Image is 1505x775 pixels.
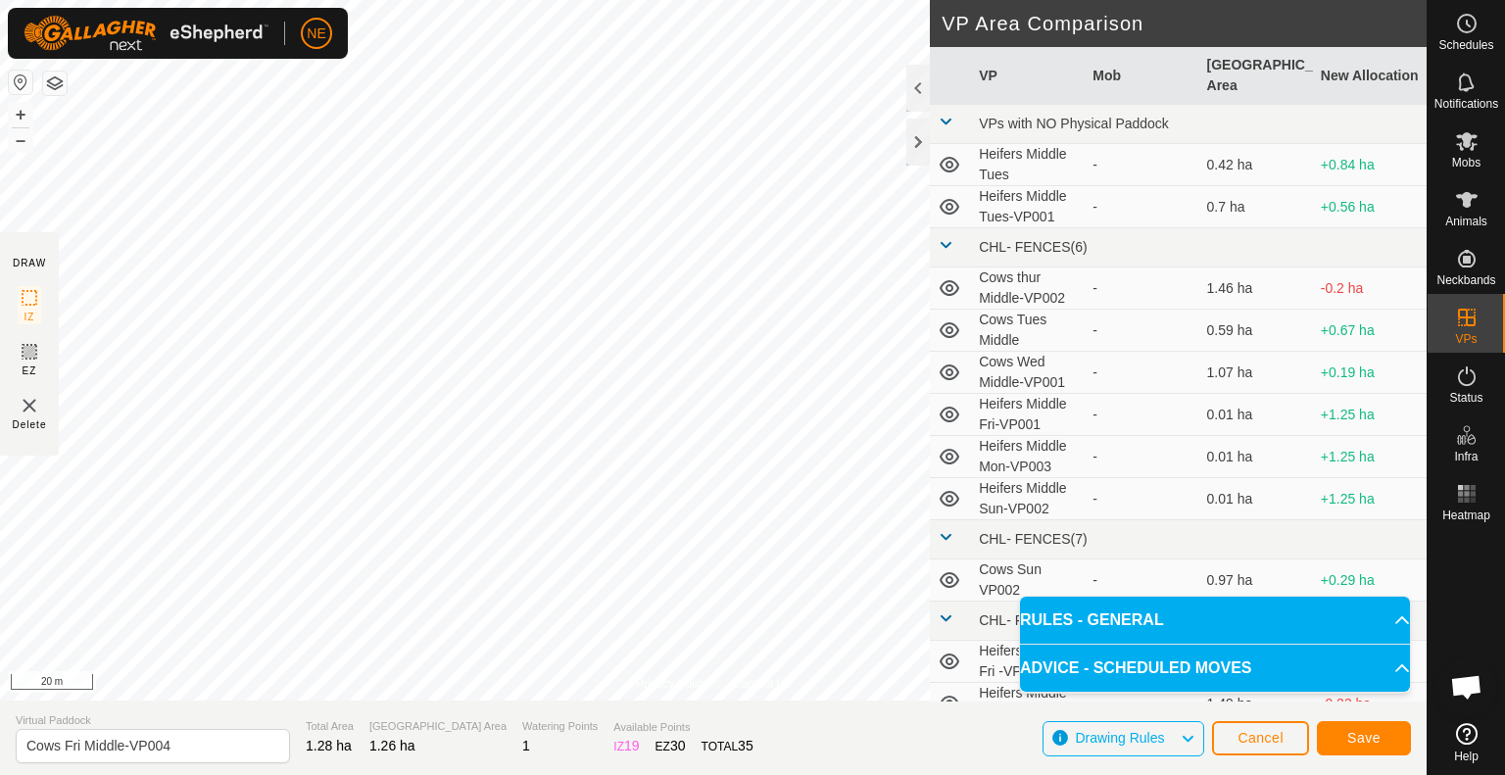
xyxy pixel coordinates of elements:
[1455,333,1477,345] span: VPs
[1313,144,1427,186] td: +0.84 ha
[971,394,1085,436] td: Heifers Middle Fri-VP001
[1199,310,1313,352] td: 0.59 ha
[1449,392,1482,404] span: Status
[971,186,1085,228] td: Heifers Middle Tues-VP001
[1317,721,1411,755] button: Save
[1020,608,1164,632] span: RULES - GENERAL
[1313,478,1427,520] td: +1.25 ha
[43,72,67,95] button: Map Layers
[1452,157,1481,169] span: Mobs
[16,712,290,729] span: Virtual Paddock
[971,641,1085,683] td: Heifers Middle Fri -VP007
[971,352,1085,394] td: Cows Wed Middle-VP001
[1445,216,1487,227] span: Animals
[733,675,791,693] a: Contact Us
[9,71,32,94] button: Reset Map
[1199,186,1313,228] td: 0.7 ha
[971,47,1085,105] th: VP
[1092,363,1190,383] div: -
[13,417,47,432] span: Delete
[1434,98,1498,110] span: Notifications
[613,719,752,736] span: Available Points
[1313,267,1427,310] td: -0.2 ha
[979,612,1087,628] span: CHL- FENCES(8)
[971,310,1085,352] td: Cows Tues Middle
[306,738,352,753] span: 1.28 ha
[1092,320,1190,341] div: -
[979,531,1087,547] span: CHL- FENCES(7)
[979,116,1169,131] span: VPs with NO Physical Paddock
[23,363,37,378] span: EZ
[971,267,1085,310] td: Cows thur Middle-VP002
[1092,278,1190,299] div: -
[1313,352,1427,394] td: +0.19 ha
[307,24,325,44] span: NE
[1092,197,1190,218] div: -
[522,738,530,753] span: 1
[1313,394,1427,436] td: +1.25 ha
[1199,267,1313,310] td: 1.46 ha
[1313,436,1427,478] td: +1.25 ha
[1313,47,1427,105] th: New Allocation
[738,738,753,753] span: 35
[1313,186,1427,228] td: +0.56 ha
[1199,352,1313,394] td: 1.07 ha
[702,736,753,756] div: TOTAL
[369,738,415,753] span: 1.26 ha
[1092,447,1190,467] div: -
[971,683,1085,725] td: Heifers Middle Thurs -VP006
[1212,721,1309,755] button: Cancel
[1199,144,1313,186] td: 0.42 ha
[971,478,1085,520] td: Heifers Middle Sun-VP002
[971,559,1085,602] td: Cows Sun VP002
[522,718,598,735] span: Watering Points
[1436,274,1495,286] span: Neckbands
[1092,155,1190,175] div: -
[9,128,32,152] button: –
[655,736,686,756] div: EZ
[1238,730,1284,746] span: Cancel
[1092,489,1190,509] div: -
[971,144,1085,186] td: Heifers Middle Tues
[1313,559,1427,602] td: +0.29 ha
[1020,645,1410,692] p-accordion-header: ADVICE - SCHEDULED MOVES
[624,738,640,753] span: 19
[24,310,35,324] span: IZ
[1199,478,1313,520] td: 0.01 ha
[1199,394,1313,436] td: 0.01 ha
[1199,559,1313,602] td: 0.97 ha
[1437,657,1496,716] div: Open chat
[942,12,1427,35] h2: VP Area Comparison
[1199,47,1313,105] th: [GEOGRAPHIC_DATA] Area
[1438,39,1493,51] span: Schedules
[979,239,1087,255] span: CHL- FENCES(6)
[1454,751,1479,762] span: Help
[369,718,507,735] span: [GEOGRAPHIC_DATA] Area
[306,718,354,735] span: Total Area
[18,394,41,417] img: VP
[1092,570,1190,591] div: -
[1313,310,1427,352] td: +0.67 ha
[1092,405,1190,425] div: -
[1454,451,1478,462] span: Infra
[1020,656,1251,680] span: ADVICE - SCHEDULED MOVES
[1020,597,1410,644] p-accordion-header: RULES - GENERAL
[971,436,1085,478] td: Heifers Middle Mon-VP003
[613,736,639,756] div: IZ
[1428,715,1505,770] a: Help
[1442,509,1490,521] span: Heatmap
[1199,436,1313,478] td: 0.01 ha
[670,738,686,753] span: 30
[1075,730,1164,746] span: Drawing Rules
[24,16,268,51] img: Gallagher Logo
[1085,47,1198,105] th: Mob
[636,675,709,693] a: Privacy Policy
[1347,730,1381,746] span: Save
[9,103,32,126] button: +
[13,256,46,270] div: DRAW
